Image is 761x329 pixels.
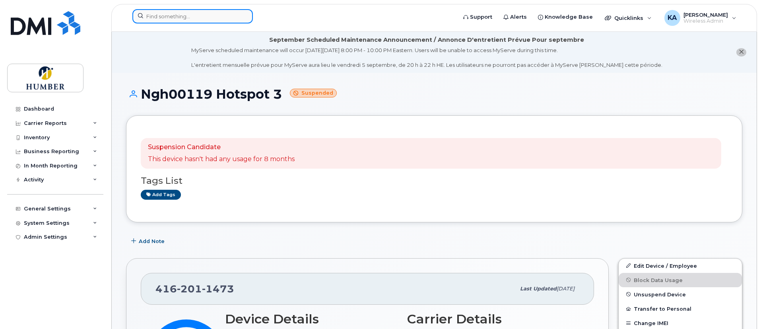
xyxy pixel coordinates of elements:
[634,291,686,297] span: Unsuspend Device
[126,87,742,101] h1: Ngh00119 Hotspot 3
[619,302,742,316] button: Transfer to Personal
[202,283,234,295] span: 1473
[126,234,171,249] button: Add Note
[619,287,742,302] button: Unsuspend Device
[290,89,337,98] small: Suspended
[148,143,295,152] p: Suspension Candidate
[225,312,398,326] h3: Device Details
[619,273,742,287] button: Block Data Usage
[407,312,580,326] h3: Carrier Details
[155,283,234,295] span: 416
[269,36,584,44] div: September Scheduled Maintenance Announcement / Annonce D'entretient Prévue Pour septembre
[141,190,181,200] a: Add tags
[139,238,165,245] span: Add Note
[177,283,202,295] span: 201
[141,176,728,186] h3: Tags List
[520,286,557,292] span: Last updated
[736,48,746,56] button: close notification
[619,259,742,273] a: Edit Device / Employee
[191,47,662,69] div: MyServe scheduled maintenance will occur [DATE][DATE] 8:00 PM - 10:00 PM Eastern. Users will be u...
[148,155,295,164] p: This device hasn't had any usage for 8 months
[557,286,575,292] span: [DATE]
